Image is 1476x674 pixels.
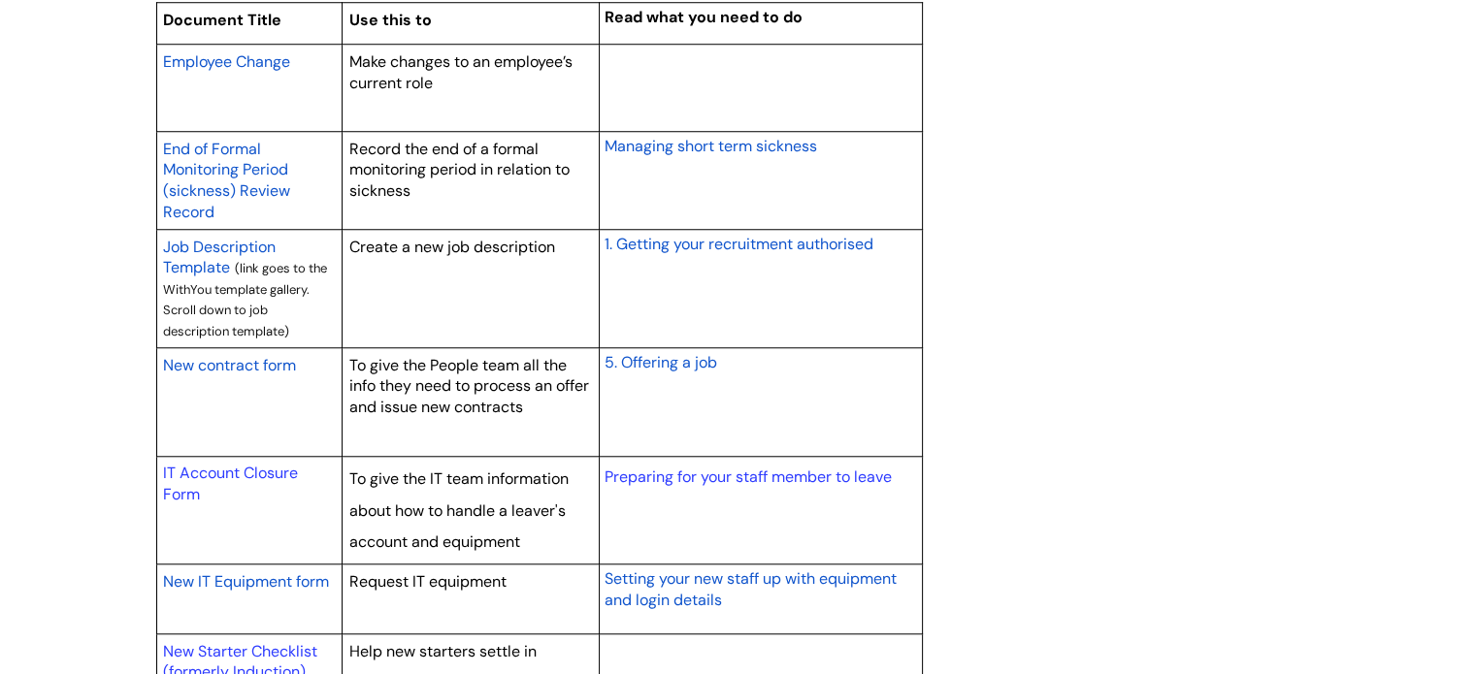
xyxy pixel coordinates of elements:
span: To give the IT team information about how to handle a leaver's account and equipment [349,468,569,552]
a: New IT Equipment form [163,569,329,593]
a: Setting your new staff up with equipment and login details [604,566,896,611]
span: Use this to [349,10,432,30]
span: Record the end of a formal monitoring period in relation to sickness [349,139,570,201]
span: End of Formal Monitoring Period (sickness) Review Record [163,139,290,222]
span: Job Description Template [163,237,276,278]
span: New IT Equipment form [163,571,329,592]
a: IT Account Closure Form [163,463,298,504]
span: To give the People team all the info they need to process an offer and issue new contracts [349,355,589,417]
a: Job Description Template [163,235,276,279]
span: Managing short term sickness [604,136,816,156]
a: Managing short term sickness [604,134,816,157]
a: 1. Getting your recruitment authorised [604,232,872,255]
a: New contract form [163,353,296,376]
span: Setting your new staff up with equipment and login details [604,568,896,610]
a: Employee Change [163,49,290,73]
span: Help new starters settle in [349,641,537,661]
span: Make changes to an employee’s current role [349,51,573,93]
span: New contract form [163,355,296,375]
a: End of Formal Monitoring Period (sickness) Review Record [163,137,290,223]
span: Create a new job description [349,237,555,257]
span: Document Title [163,10,281,30]
span: 5. Offering a job [604,352,716,372]
a: 5. Offering a job [604,350,716,373]
span: Read what you need to do [604,7,802,27]
span: 1. Getting your recruitment authorised [604,234,872,254]
span: (link goes to the WithYou template gallery. Scroll down to job description template) [163,260,327,339]
span: Request IT equipment [349,571,507,592]
a: Preparing for your staff member to leave [604,466,891,487]
span: Employee Change [163,51,290,72]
